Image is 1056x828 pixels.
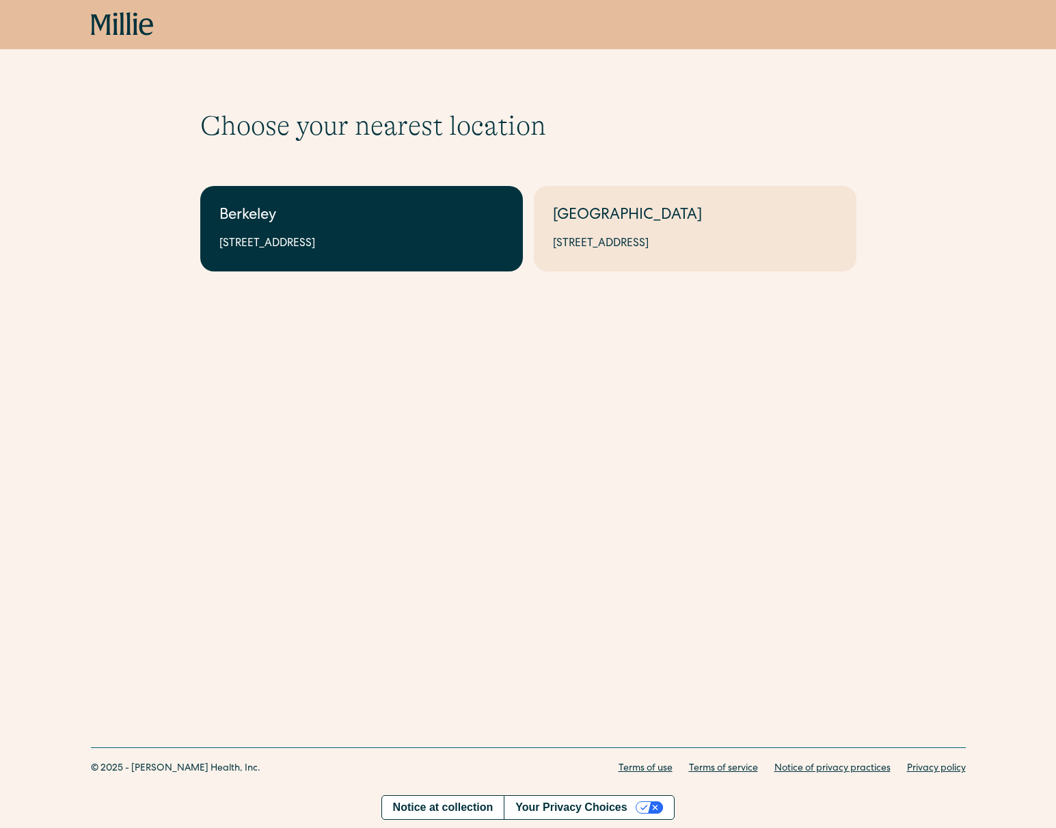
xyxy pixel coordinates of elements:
[91,762,260,776] div: © 2025 - [PERSON_NAME] Health, Inc.
[907,762,966,776] a: Privacy policy
[200,109,856,142] h1: Choose your nearest location
[689,762,758,776] a: Terms of service
[619,762,673,776] a: Terms of use
[504,796,674,819] button: Your Privacy Choices
[534,186,856,271] a: [GEOGRAPHIC_DATA][STREET_ADDRESS]
[553,205,837,228] div: [GEOGRAPHIC_DATA]
[219,236,504,252] div: [STREET_ADDRESS]
[200,186,523,271] a: Berkeley[STREET_ADDRESS]
[219,205,504,228] div: Berkeley
[382,796,504,819] a: Notice at collection
[553,236,837,252] div: [STREET_ADDRESS]
[774,762,891,776] a: Notice of privacy practices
